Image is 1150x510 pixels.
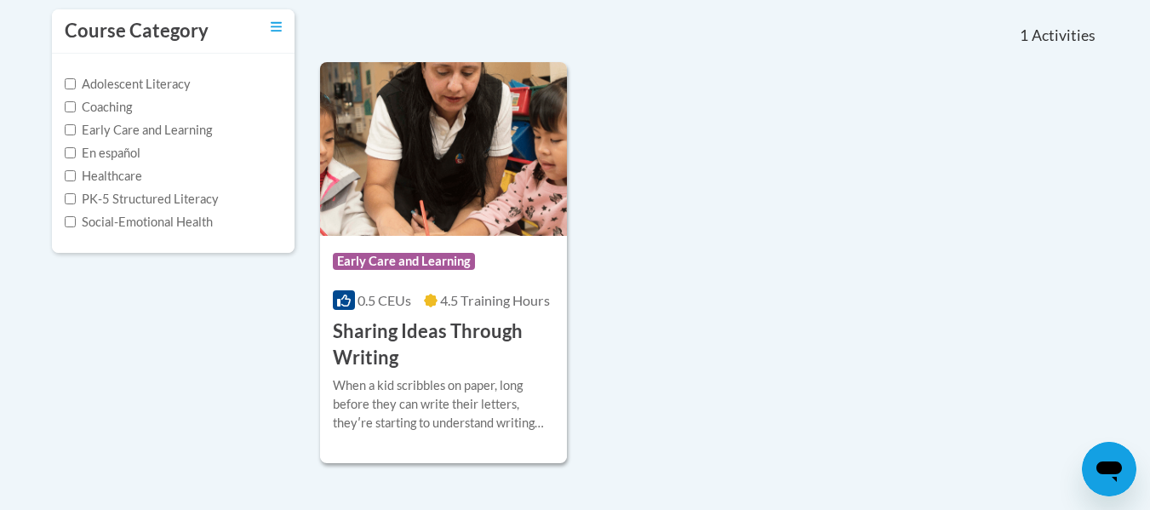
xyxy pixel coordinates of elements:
[65,98,132,117] label: Coaching
[358,292,411,308] span: 0.5 CEUs
[333,376,555,433] div: When a kid scribbles on paper, long before they can write their letters, theyʹre starting to unde...
[1020,26,1028,45] span: 1
[320,62,568,462] a: Course LogoEarly Care and Learning0.5 CEUs4.5 Training Hours Sharing Ideas Through WritingWhen a ...
[333,253,475,270] span: Early Care and Learning
[320,62,568,236] img: Course Logo
[271,18,282,37] a: Toggle collapse
[440,292,550,308] span: 4.5 Training Hours
[65,170,76,181] input: Checkbox for Options
[65,144,140,163] label: En español
[65,78,76,89] input: Checkbox for Options
[65,101,76,112] input: Checkbox for Options
[65,216,76,227] input: Checkbox for Options
[65,167,142,186] label: Healthcare
[1032,26,1096,45] span: Activities
[65,124,76,135] input: Checkbox for Options
[333,318,555,371] h3: Sharing Ideas Through Writing
[65,121,212,140] label: Early Care and Learning
[1082,442,1136,496] iframe: Button to launch messaging window
[65,75,191,94] label: Adolescent Literacy
[65,213,213,232] label: Social-Emotional Health
[65,193,76,204] input: Checkbox for Options
[65,190,219,209] label: PK-5 Structured Literacy
[65,147,76,158] input: Checkbox for Options
[65,18,209,44] h3: Course Category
